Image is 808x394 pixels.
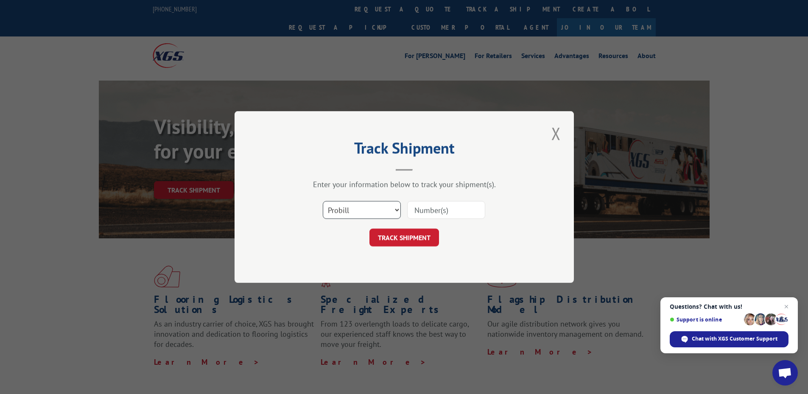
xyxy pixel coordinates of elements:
button: TRACK SHIPMENT [369,229,439,246]
div: Enter your information below to track your shipment(s). [277,179,531,189]
span: Chat with XGS Customer Support [670,331,788,347]
a: Open chat [772,360,798,386]
span: Questions? Chat with us! [670,303,788,310]
input: Number(s) [407,201,485,219]
span: Chat with XGS Customer Support [692,335,777,343]
span: Support is online [670,316,741,323]
button: Close modal [549,122,563,145]
h2: Track Shipment [277,142,531,158]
